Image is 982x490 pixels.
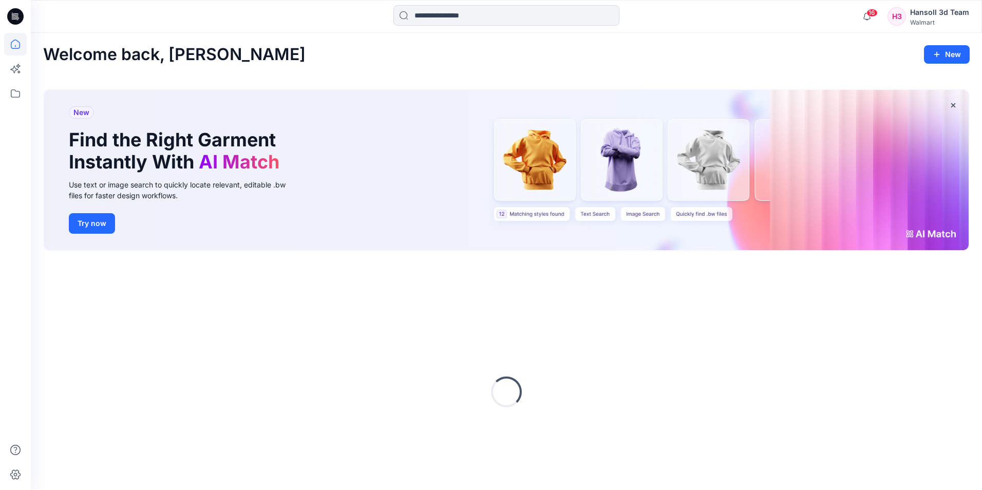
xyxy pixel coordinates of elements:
[73,106,89,119] span: New
[866,9,878,17] span: 16
[69,129,285,173] h1: Find the Right Garment Instantly With
[887,7,906,26] div: H3
[910,6,969,18] div: Hansoll 3d Team
[199,150,279,173] span: AI Match
[910,18,969,26] div: Walmart
[43,45,306,64] h2: Welcome back, [PERSON_NAME]
[924,45,970,64] button: New
[69,179,300,201] div: Use text or image search to quickly locate relevant, editable .bw files for faster design workflows.
[69,213,115,234] button: Try now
